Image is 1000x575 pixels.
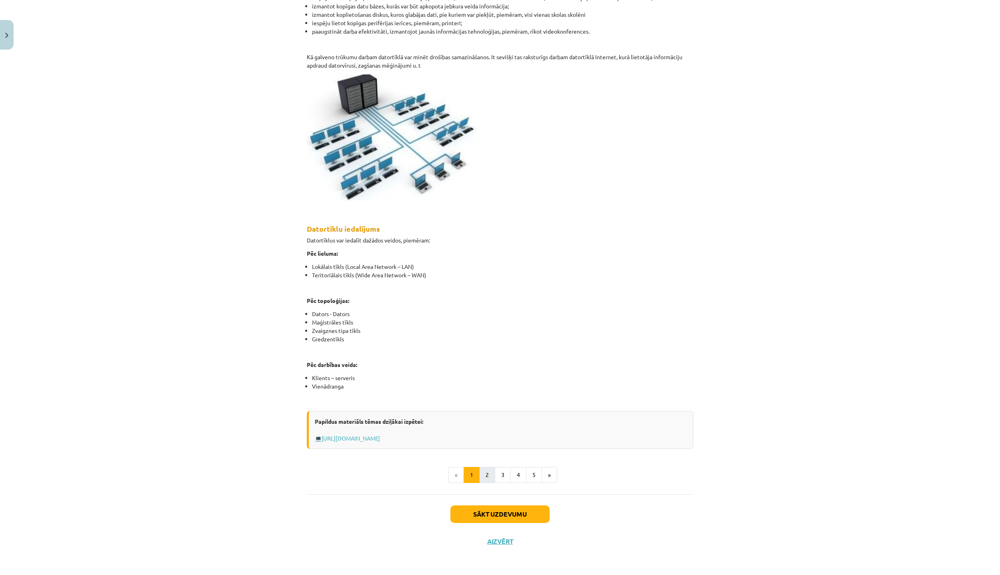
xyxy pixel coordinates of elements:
[5,33,8,38] img: icon-close-lesson-0947bae3869378f0d4975bcd49f059093ad1ed9edebbc8119c70593378902aed.svg
[312,10,693,19] li: izmantot koplietošanas diskus, kuros glabājas dati, pie kuriem var piekļūt, piemēram, visi vienas...
[312,19,693,27] li: iespēju lietot kopīgas perifērijas ierīces, piemēram, printeri;
[495,467,511,483] button: 3
[307,250,338,257] strong: Pēc lieluma:
[312,374,693,382] li: Klients – serveris
[307,224,380,233] strong: Datortīklu iedalījums
[307,297,349,304] strong: Pēc topoloģijas:
[479,467,495,483] button: 2
[312,382,693,391] li: Vienādranga
[312,310,693,318] li: Dators - Dators
[464,467,480,483] button: 1
[322,435,380,442] a: [URL][DOMAIN_NAME]
[307,236,693,244] p: Datortīklus var iedalīt dažādos veidos, piemēram:
[485,537,515,545] button: Aizvērt
[312,318,693,327] li: Maģistrāles tīkls
[312,271,693,279] li: Teritoriālais tīkls (Wide Area Network – WAN)
[312,335,693,343] li: Gredzentīkls
[312,27,693,36] li: paaugstināt darba efektivitāti, izmantojot jaunās informācijas tehnoloģijas, piemēram, rīkot vide...
[542,467,557,483] button: »
[312,262,693,271] li: Lokālais tīkls (Local Area Network – LAN)
[510,467,526,483] button: 4
[312,2,693,10] li: izmantot kopīgas datu bāzes, kurās var būt apkopota jebkura veida informācija;
[315,418,423,425] strong: Papildus materiāls tēmas dziļākai izpētei:
[312,327,693,335] li: Zvaigznes tipa tīkls
[450,505,550,523] button: Sākt uzdevumu
[526,467,542,483] button: 5
[307,467,693,483] nav: Page navigation example
[307,53,693,70] p: Kā galveno trūkumu darbam datortīklā var minēt drošības samazināšanos. It sevišķi tas raksturīgs ...
[307,361,357,368] strong: Pēc darbības veida:
[307,411,693,449] div: 💻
